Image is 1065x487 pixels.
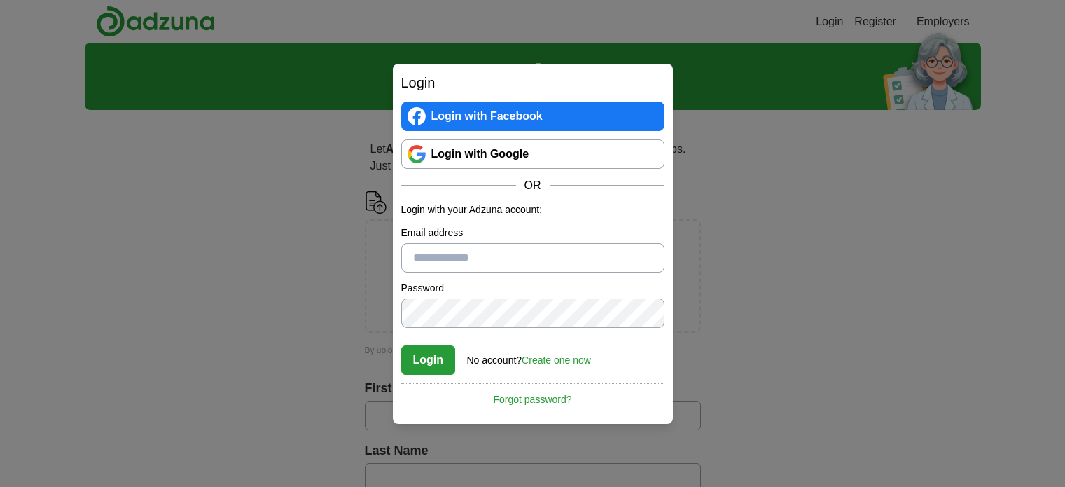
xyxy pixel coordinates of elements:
a: Login with Facebook [401,102,664,131]
h2: Login [401,72,664,93]
span: OR [516,177,550,194]
label: Email address [401,226,664,240]
div: No account? [467,345,591,368]
a: Create one now [522,355,591,366]
a: Forgot password? [401,383,664,407]
label: Password [401,281,664,296]
button: Login [401,345,456,375]
a: Login with Google [401,139,664,169]
p: Login with your Adzuna account: [401,203,664,217]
